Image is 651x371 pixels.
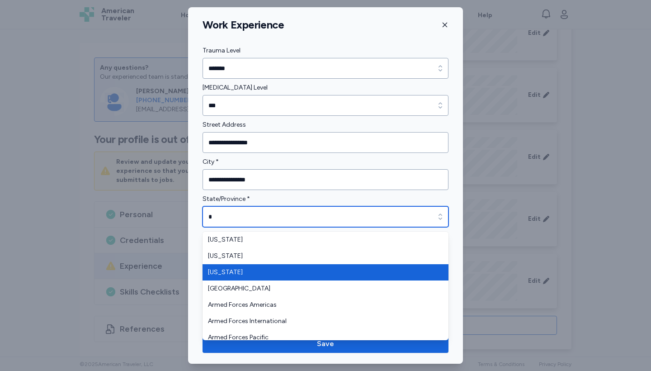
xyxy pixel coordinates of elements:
[208,333,432,342] span: Armed Forces Pacific
[208,317,432,326] span: Armed Forces International
[208,235,432,244] span: [US_STATE]
[208,300,432,309] span: Armed Forces Americas
[208,252,432,261] span: [US_STATE]
[208,284,432,293] span: [GEOGRAPHIC_DATA]
[208,268,432,277] span: [US_STATE]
